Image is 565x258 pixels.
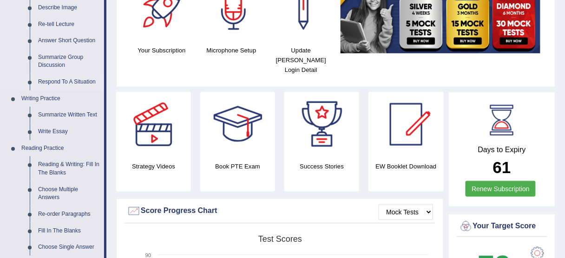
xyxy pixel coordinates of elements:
a: Writing Practice [17,90,104,107]
h4: Update [PERSON_NAME] Login Detail [271,45,331,75]
b: 61 [493,158,511,176]
text: 90 [145,252,151,258]
a: Answer Short Question [34,32,104,49]
h4: Your Subscription [131,45,192,55]
h4: Days to Expiry [459,146,545,154]
tspan: Test scores [258,234,302,244]
div: Score Progress Chart [127,204,433,218]
a: Fill In The Blanks [34,223,104,239]
div: Your Target Score [459,219,545,233]
a: Write Essay [34,123,104,140]
a: Reading & Writing: Fill In The Blanks [34,156,104,181]
a: Choose Single Answer [34,239,104,256]
a: Summarize Group Discussion [34,49,104,74]
h4: Success Stories [284,161,359,171]
h4: Strategy Videos [116,161,191,171]
a: Re-order Paragraphs [34,206,104,223]
h4: Microphone Setup [201,45,262,55]
a: Reading Practice [17,140,104,157]
a: Re-tell Lecture [34,16,104,33]
h4: Book PTE Exam [200,161,275,171]
a: Choose Multiple Answers [34,181,104,206]
a: Renew Subscription [466,181,536,197]
a: Respond To A Situation [34,74,104,90]
h4: EW Booklet Download [368,161,443,171]
a: Summarize Written Text [34,107,104,123]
